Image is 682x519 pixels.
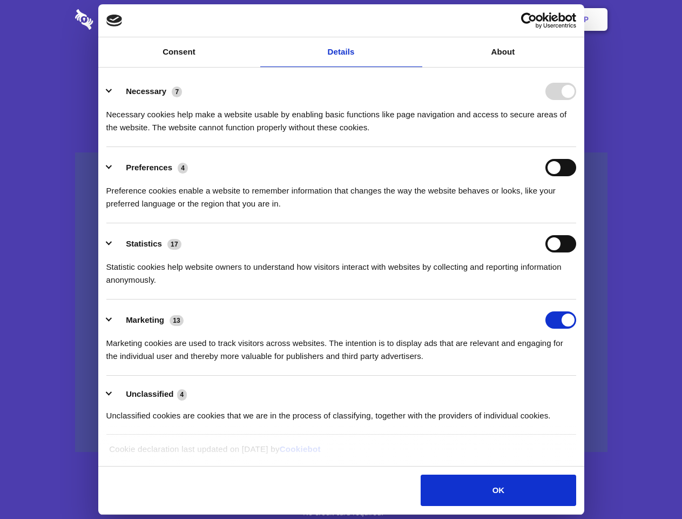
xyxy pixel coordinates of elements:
span: 7 [172,86,182,97]
div: Necessary cookies help make a website usable by enabling basic functions like page navigation and... [106,100,576,134]
a: Wistia video thumbnail [75,152,607,453]
h1: Eliminate Slack Data Loss. [75,49,607,88]
button: Marketing (13) [106,311,191,329]
div: Marketing cookies are used to track visitors across websites. The intention is to display ads tha... [106,329,576,363]
button: Statistics (17) [106,235,188,252]
div: Unclassified cookies are cookies that we are in the process of classifying, together with the pro... [106,401,576,422]
span: 13 [170,315,184,326]
span: 4 [177,389,187,400]
a: Pricing [317,3,364,36]
a: Consent [98,37,260,67]
img: logo [106,15,123,26]
label: Preferences [126,163,172,172]
div: Cookie declaration last updated on [DATE] by [101,443,581,464]
label: Statistics [126,239,162,248]
a: Details [260,37,422,67]
button: Preferences (4) [106,159,195,176]
h4: Auto-redaction of sensitive data, encrypted data sharing and self-destructing private chats. Shar... [75,98,607,134]
div: Preference cookies enable a website to remember information that changes the way the website beha... [106,176,576,210]
a: Contact [438,3,488,36]
iframe: Drift Widget Chat Controller [628,465,669,506]
img: logo-wordmark-white-trans-d4663122ce5f474addd5e946df7df03e33cb6a1c49d2221995e7729f52c070b2.svg [75,9,167,30]
a: About [422,37,584,67]
button: Unclassified (4) [106,388,194,401]
a: Usercentrics Cookiebot - opens in a new window [482,12,576,29]
span: 4 [178,163,188,174]
div: Statistic cookies help website owners to understand how visitors interact with websites by collec... [106,252,576,287]
a: Login [490,3,537,36]
button: OK [421,475,576,506]
label: Necessary [126,86,166,96]
span: 17 [167,239,181,250]
a: Cookiebot [280,444,321,454]
label: Marketing [126,315,164,324]
button: Necessary (7) [106,83,189,100]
